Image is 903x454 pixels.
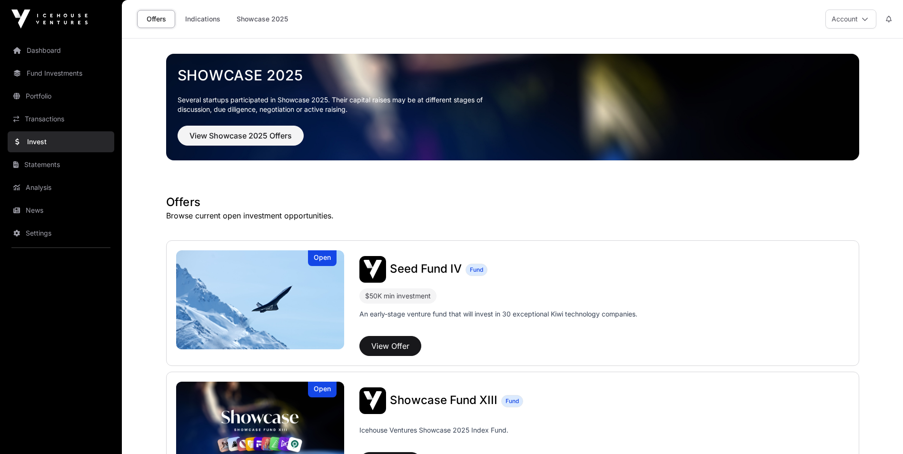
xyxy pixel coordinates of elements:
div: $50K min investment [359,288,437,304]
img: Seed Fund IV [359,256,386,283]
a: Indications [179,10,227,28]
img: Showcase Fund XIII [359,387,386,414]
a: Fund Investments [8,63,114,84]
a: Seed Fund IVOpen [176,250,345,349]
div: $50K min investment [365,290,431,302]
a: View Showcase 2025 Offers [178,135,304,145]
div: Open [308,250,337,266]
span: Fund [470,266,483,274]
a: Statements [8,154,114,175]
span: Showcase Fund XIII [390,393,497,407]
img: Showcase 2025 [166,54,859,160]
a: Portfolio [8,86,114,107]
a: News [8,200,114,221]
p: Several startups participated in Showcase 2025. Their capital raises may be at different stages o... [178,95,497,114]
iframe: Chat Widget [855,408,903,454]
a: Invest [8,131,114,152]
span: Seed Fund IV [390,262,462,276]
a: Showcase 2025 [230,10,294,28]
p: An early-stage venture fund that will invest in 30 exceptional Kiwi technology companies. [359,309,637,319]
div: Open [308,382,337,397]
a: Seed Fund IV [390,263,462,276]
a: Showcase 2025 [178,67,848,84]
img: Icehouse Ventures Logo [11,10,88,29]
a: Settings [8,223,114,244]
img: Seed Fund IV [176,250,345,349]
a: Offers [137,10,175,28]
button: View Offer [359,336,421,356]
span: Fund [506,397,519,405]
p: Browse current open investment opportunities. [166,210,859,221]
a: Analysis [8,177,114,198]
a: Dashboard [8,40,114,61]
h1: Offers [166,195,859,210]
p: Icehouse Ventures Showcase 2025 Index Fund. [359,425,508,435]
button: View Showcase 2025 Offers [178,126,304,146]
a: Showcase Fund XIII [390,395,497,407]
span: View Showcase 2025 Offers [189,130,292,141]
button: Account [825,10,876,29]
a: Transactions [8,109,114,129]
